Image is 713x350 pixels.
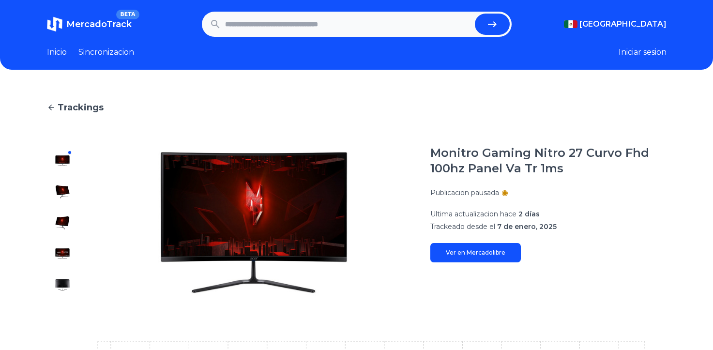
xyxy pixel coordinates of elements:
[55,153,70,168] img: Monitro Gaming Nitro 27 Curvo Fhd 100hz Panel Va Tr 1ms
[430,243,521,262] a: Ver en Mercadolibre
[47,101,667,114] a: Trackings
[97,145,411,300] img: Monitro Gaming Nitro 27 Curvo Fhd 100hz Panel Va Tr 1ms
[518,210,540,218] span: 2 días
[58,101,104,114] span: Trackings
[619,46,667,58] button: Iniciar sesion
[564,18,667,30] button: [GEOGRAPHIC_DATA]
[55,277,70,292] img: Monitro Gaming Nitro 27 Curvo Fhd 100hz Panel Va Tr 1ms
[430,210,516,218] span: Ultima actualizacion hace
[579,18,667,30] span: [GEOGRAPHIC_DATA]
[430,145,667,176] h1: Monitro Gaming Nitro 27 Curvo Fhd 100hz Panel Va Tr 1ms
[497,222,557,231] span: 7 de enero, 2025
[430,222,495,231] span: Trackeado desde el
[47,16,132,32] a: MercadoTrackBETA
[78,46,134,58] a: Sincronizacion
[55,184,70,199] img: Monitro Gaming Nitro 27 Curvo Fhd 100hz Panel Va Tr 1ms
[66,19,132,30] span: MercadoTrack
[564,20,577,28] img: Mexico
[47,16,62,32] img: MercadoTrack
[55,215,70,230] img: Monitro Gaming Nitro 27 Curvo Fhd 100hz Panel Va Tr 1ms
[116,10,139,19] span: BETA
[430,188,499,198] p: Publicacion pausada
[47,46,67,58] a: Inicio
[55,246,70,261] img: Monitro Gaming Nitro 27 Curvo Fhd 100hz Panel Va Tr 1ms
